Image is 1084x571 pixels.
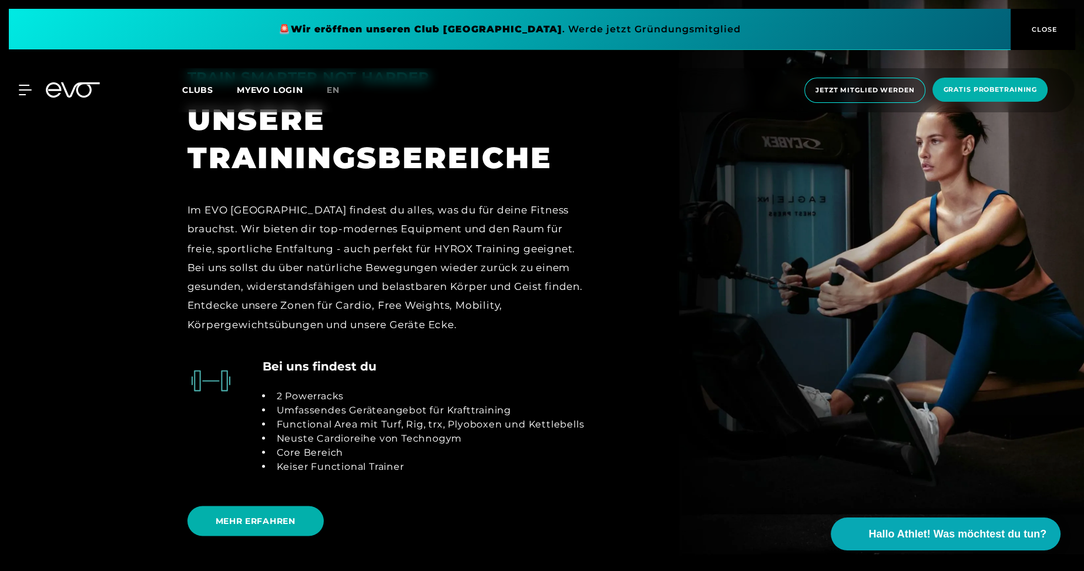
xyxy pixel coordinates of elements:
[272,403,585,417] li: Umfassendes Geräteangebot für Krafttraining
[943,85,1037,95] span: Gratis Probetraining
[216,515,296,527] span: MEHR ERFAHREN
[327,84,354,97] a: en
[182,85,213,95] span: Clubs
[1029,24,1058,35] span: CLOSE
[929,78,1051,103] a: Gratis Probetraining
[187,101,592,177] div: UNSERE TRAININGSBEREICHE
[327,85,340,95] span: en
[272,445,585,459] li: Core Bereich
[187,497,328,545] a: MEHR ERFAHREN
[182,84,237,95] a: Clubs
[263,357,377,375] h4: Bei uns findest du
[272,417,585,431] li: Functional Area mit Turf, Rig, trx, Plyoboxen und Kettlebells
[815,85,914,95] span: Jetzt Mitglied werden
[272,459,585,473] li: Keiser Functional Trainer
[868,526,1046,542] span: Hallo Athlet! Was möchtest du tun?
[272,431,585,445] li: Neuste Cardioreihe von Technogym
[801,78,929,103] a: Jetzt Mitglied werden
[237,85,303,95] a: MYEVO LOGIN
[272,389,585,403] li: 2 Powerracks
[1011,9,1075,50] button: CLOSE
[187,201,592,333] div: Im EVO [GEOGRAPHIC_DATA] findest du alles, was du für deine Fitness brauchst. Wir bieten dir top-...
[831,517,1060,550] button: Hallo Athlet! Was möchtest du tun?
